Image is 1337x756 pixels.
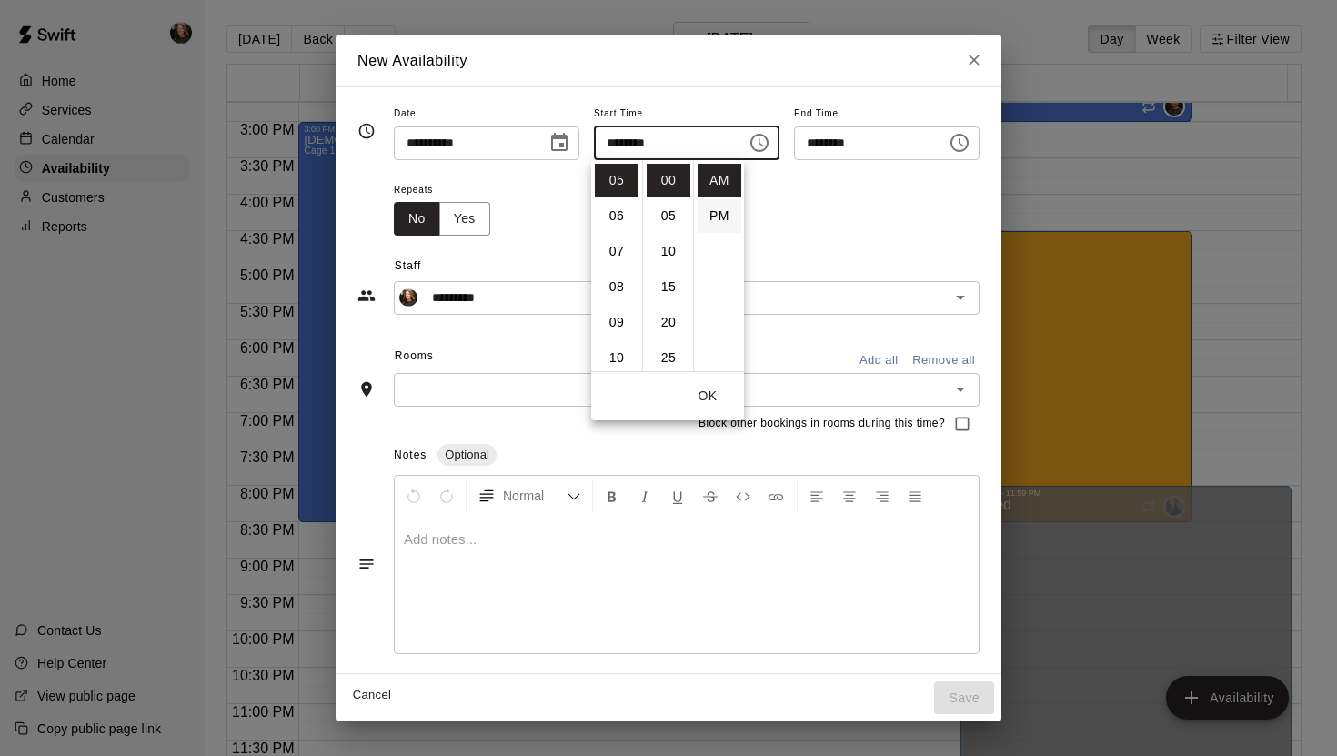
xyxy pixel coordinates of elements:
[662,479,693,512] button: Format Underline
[503,487,567,505] span: Normal
[647,270,690,304] li: 15 minutes
[399,288,417,307] img: AJ Seagle
[867,479,898,512] button: Right Align
[760,479,791,512] button: Insert Link
[395,252,980,281] span: Staff
[591,160,642,371] ul: Select hours
[629,479,660,512] button: Format Italics
[794,102,980,126] span: End Time
[699,415,945,433] span: Block other bookings in rooms during this time?
[948,377,973,402] button: Open
[801,479,832,512] button: Left Align
[741,125,778,161] button: Choose time, selected time is 5:00 AM
[834,479,865,512] button: Center Align
[394,178,505,203] span: Repeats
[941,125,978,161] button: Choose time, selected time is 8:30 AM
[394,202,490,236] div: outlined button group
[595,270,638,304] li: 8 hours
[647,199,690,233] li: 5 minutes
[437,448,496,461] span: Optional
[594,102,779,126] span: Start Time
[728,479,759,512] button: Insert Code
[431,479,462,512] button: Redo
[958,44,990,76] button: Close
[595,235,638,268] li: 7 hours
[357,287,376,305] svg: Staff
[698,164,741,197] li: AM
[541,125,578,161] button: Choose date, selected date is Aug 22, 2025
[908,347,980,375] button: Remove all
[357,555,376,573] svg: Notes
[647,341,690,375] li: 25 minutes
[595,164,638,197] li: 5 hours
[698,199,741,233] li: PM
[394,102,579,126] span: Date
[470,479,588,512] button: Formatting Options
[647,235,690,268] li: 10 minutes
[647,164,690,197] li: 0 minutes
[948,285,973,310] button: Open
[395,349,434,362] span: Rooms
[642,160,693,371] ul: Select minutes
[849,347,908,375] button: Add all
[343,681,401,710] button: Cancel
[394,449,427,461] span: Notes
[597,479,628,512] button: Format Bold
[357,380,376,398] svg: Rooms
[647,306,690,339] li: 20 minutes
[679,379,737,413] button: OK
[595,306,638,339] li: 9 hours
[900,479,930,512] button: Justify Align
[357,49,467,73] h6: New Availability
[394,202,440,236] button: No
[357,122,376,140] svg: Timing
[398,479,429,512] button: Undo
[695,479,726,512] button: Format Strikethrough
[595,341,638,375] li: 10 hours
[693,160,744,371] ul: Select meridiem
[595,199,638,233] li: 6 hours
[439,202,490,236] button: Yes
